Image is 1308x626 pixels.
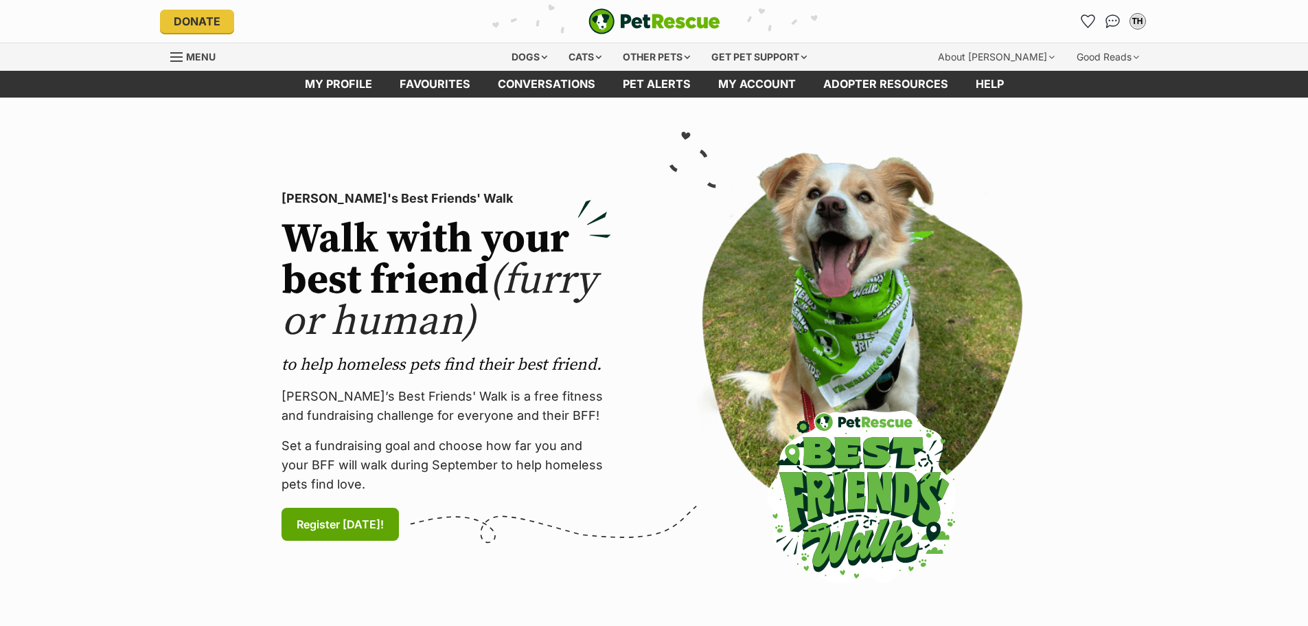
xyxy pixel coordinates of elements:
[170,43,225,68] a: Menu
[962,71,1018,98] a: Help
[502,43,557,71] div: Dogs
[702,43,816,71] div: Get pet support
[1077,10,1149,32] ul: Account quick links
[282,255,597,348] span: (furry or human)
[282,508,399,541] a: Register [DATE]!
[704,71,810,98] a: My account
[484,71,609,98] a: conversations
[282,436,611,494] p: Set a fundraising goal and choose how far you and your BFF will walk during September to help hom...
[160,10,234,33] a: Donate
[297,516,384,533] span: Register [DATE]!
[559,43,611,71] div: Cats
[1077,10,1099,32] a: Favourites
[282,189,611,208] p: [PERSON_NAME]'s Best Friends' Walk
[588,8,720,34] a: PetRescue
[1105,14,1120,28] img: chat-41dd97257d64d25036548639549fe6c8038ab92f7586957e7f3b1b290dea8141.svg
[282,387,611,425] p: [PERSON_NAME]’s Best Friends' Walk is a free fitness and fundraising challenge for everyone and t...
[282,219,611,343] h2: Walk with your best friend
[291,71,386,98] a: My profile
[186,51,216,63] span: Menu
[928,43,1064,71] div: About [PERSON_NAME]
[1102,10,1124,32] a: Conversations
[609,71,704,98] a: Pet alerts
[613,43,700,71] div: Other pets
[1127,10,1149,32] button: My account
[386,71,484,98] a: Favourites
[282,354,611,376] p: to help homeless pets find their best friend.
[1067,43,1149,71] div: Good Reads
[1131,14,1145,28] div: TH
[810,71,962,98] a: Adopter resources
[588,8,720,34] img: logo-e224e6f780fb5917bec1dbf3a21bbac754714ae5b6737aabdf751b685950b380.svg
